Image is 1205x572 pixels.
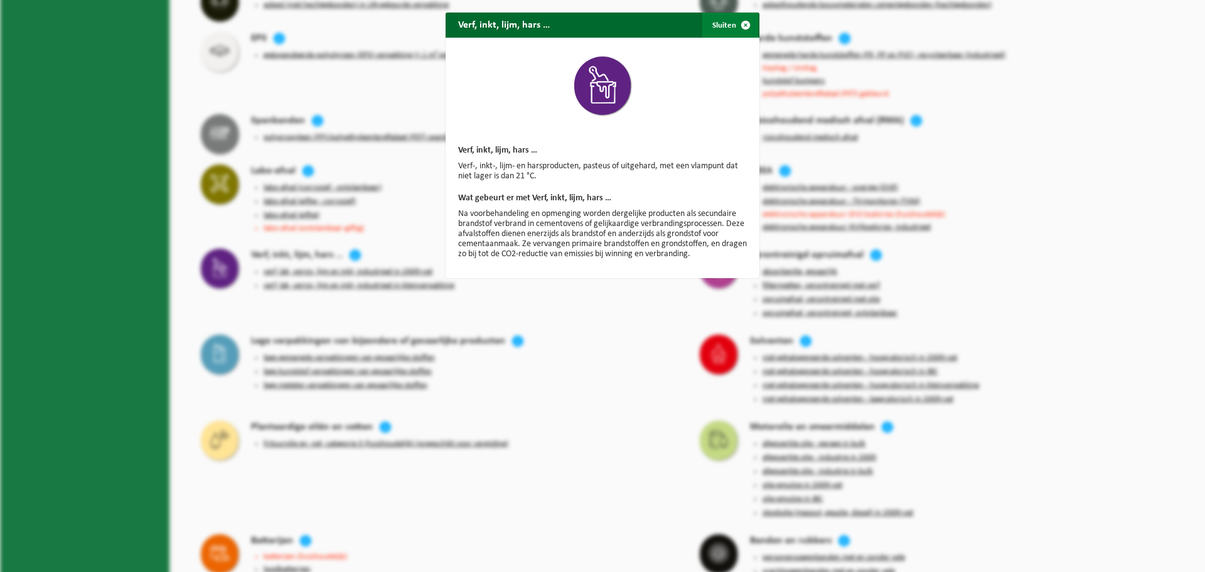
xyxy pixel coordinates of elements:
p: Na voorbehandeling en opmenging worden dergelijke producten als secundaire brandstof verbrand in ... [458,209,747,259]
h3: Wat gebeurt er met Verf, inkt, lijm, hars … [458,194,747,203]
button: Sluiten [702,13,758,38]
p: Verf-, inkt-, lijm- en harsproducten, pasteus of uitgehard, met een vlampunt dat niet lager is da... [458,161,747,181]
h3: Verf, inkt, lijm, hars … [458,146,747,155]
h2: Verf, inkt, lijm, hars … [446,13,562,36]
